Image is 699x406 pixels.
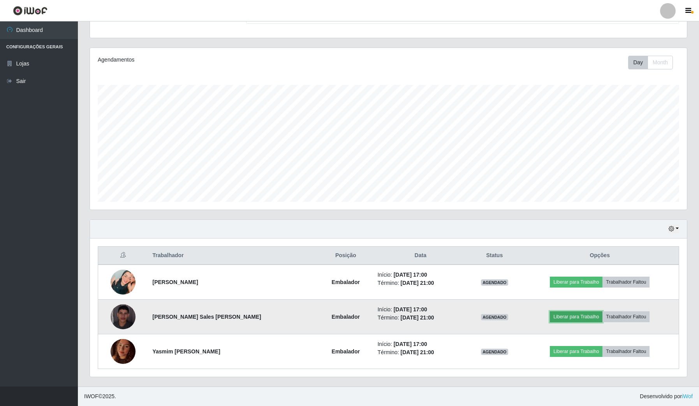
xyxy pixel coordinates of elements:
[111,270,136,295] img: 1692629764631.jpeg
[401,349,434,355] time: [DATE] 21:00
[481,279,508,286] span: AGENDADO
[481,314,508,320] span: AGENDADO
[394,272,427,278] time: [DATE] 17:00
[468,247,521,265] th: Status
[152,314,261,320] strong: [PERSON_NAME] Sales [PERSON_NAME]
[602,277,650,288] button: Trabalhador Faltou
[628,56,648,69] button: Day
[640,392,693,401] span: Desenvolvido por
[521,247,679,265] th: Opções
[377,305,463,314] li: Início:
[98,56,333,64] div: Agendamentos
[111,335,136,368] img: 1751159400475.jpeg
[332,279,360,285] strong: Embalador
[602,346,650,357] button: Trabalhador Faltou
[377,314,463,322] li: Término:
[394,306,427,312] time: [DATE] 17:00
[319,247,373,265] th: Posição
[628,56,673,69] div: First group
[550,346,602,357] button: Liberar para Trabalho
[373,247,468,265] th: Data
[602,311,650,322] button: Trabalhador Faltou
[152,279,198,285] strong: [PERSON_NAME]
[628,56,679,69] div: Toolbar with button groups
[332,314,360,320] strong: Embalador
[377,348,463,357] li: Término:
[550,311,602,322] button: Liberar para Trabalho
[377,279,463,287] li: Término:
[152,348,220,355] strong: Yasmim [PERSON_NAME]
[401,314,434,321] time: [DATE] 21:00
[148,247,319,265] th: Trabalhador
[550,277,602,288] button: Liberar para Trabalho
[332,348,360,355] strong: Embalador
[394,341,427,347] time: [DATE] 17:00
[13,6,48,16] img: CoreUI Logo
[481,349,508,355] span: AGENDADO
[377,271,463,279] li: Início:
[111,304,136,329] img: 1692486296584.jpeg
[84,393,99,399] span: IWOF
[648,56,673,69] button: Month
[682,393,693,399] a: iWof
[377,340,463,348] li: Início:
[84,392,116,401] span: © 2025 .
[401,280,434,286] time: [DATE] 21:00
